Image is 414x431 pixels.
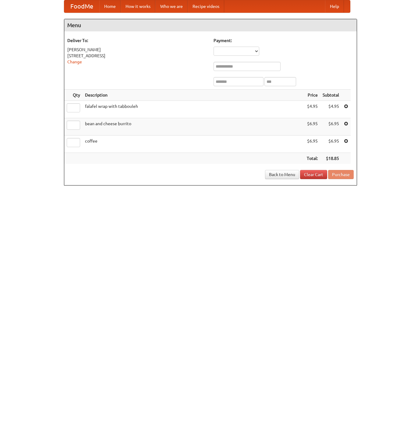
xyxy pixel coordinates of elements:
[320,153,341,164] th: $18.85
[155,0,188,12] a: Who we are
[320,118,341,136] td: $6.95
[320,90,341,101] th: Subtotal
[64,90,83,101] th: Qty
[121,0,155,12] a: How it works
[320,136,341,153] td: $6.95
[67,47,207,53] div: [PERSON_NAME]
[304,118,320,136] td: $6.95
[304,90,320,101] th: Price
[83,118,304,136] td: bean and cheese burrito
[304,153,320,164] th: Total:
[328,170,354,179] button: Purchase
[67,53,207,59] div: [STREET_ADDRESS]
[304,136,320,153] td: $6.95
[64,19,357,31] h4: Menu
[300,170,327,179] a: Clear Cart
[67,59,82,64] a: Change
[83,101,304,118] td: falafel wrap with tabbouleh
[99,0,121,12] a: Home
[83,90,304,101] th: Description
[325,0,344,12] a: Help
[83,136,304,153] td: coffee
[188,0,224,12] a: Recipe videos
[67,37,207,44] h5: Deliver To:
[214,37,354,44] h5: Payment:
[320,101,341,118] td: $4.95
[64,0,99,12] a: FoodMe
[265,170,299,179] a: Back to Menu
[304,101,320,118] td: $4.95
